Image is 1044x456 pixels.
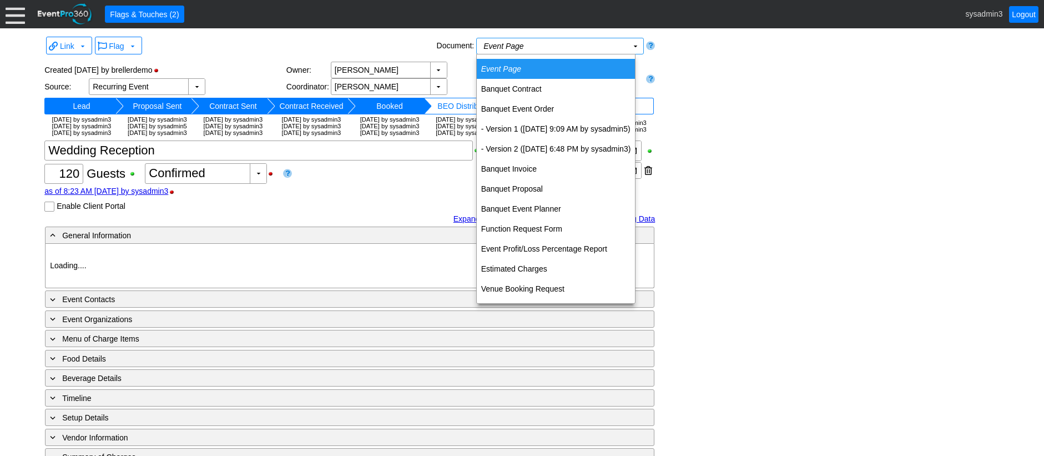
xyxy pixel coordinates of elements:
[435,38,477,57] div: Document:
[48,332,606,345] div: Menu of Charge Items
[199,114,266,138] td: [DATE] by sysadmin3 [DATE] by sysadmin3 [DATE] by sysadmin3
[432,98,499,114] td: Change status to BEO Distributed
[48,98,115,114] td: Change status to Lead
[275,98,348,114] td: Change status to Contract Received
[48,431,606,444] div: Vendor Information
[477,279,636,299] td: Venue Booking Request
[453,214,522,223] a: Expand All Sections
[356,98,423,114] td: Change status to Booked
[477,139,636,159] td: - Version 2 ([DATE] 6:48 PM by sysadmin3)
[473,147,486,154] div: Show Event Title when printing; click to hide Event Title when printing.
[1009,6,1038,23] a: Logout
[477,239,636,259] td: Event Profit/Loss Percentage Report
[62,394,91,403] span: Timeline
[48,372,606,384] div: Beverage Details
[44,62,286,78] div: Created [DATE] by brellerdemo
[48,114,115,138] td: [DATE] by sysadmin3 [DATE] by sysadmin3 [DATE] by sysadmin3
[48,229,606,242] div: General Information
[48,293,606,305] div: Event Contacts
[62,295,115,304] span: Event Contacts
[275,114,348,138] td: [DATE] by sysadmin3 [DATE] by sysadmin3 [DATE] by sysadmin3
[483,42,523,51] i: Event Page
[477,139,636,159] tr: &nbsp;&nbsp;&nbsp;&nbsp;- Version 2 (5/4/2025 at 6:48 PM by sysadmin3)
[36,2,94,27] img: EventPro360
[62,334,139,343] span: Menu of Charge Items
[124,98,191,114] td: Change status to Proposal Sent
[48,313,606,325] div: Event Organizations
[477,219,636,239] td: Function Request Form
[476,54,636,304] div: dijit_form_Select_1_menu
[62,231,131,240] span: General Information
[6,4,25,24] div: Menu: Click or 'Crtl+M' to toggle menu open/close
[87,167,125,181] span: Guests
[432,114,499,138] td: [DATE] by sysadmin3 [DATE] by sysadmin3 [DATE] by sysadmin3
[356,114,423,138] td: [DATE] by sysadmin3 [DATE] by sysadmin3 [DATE] by sysadmin3
[199,98,266,114] td: Change status to Contract Sent
[98,39,137,52] span: Flag
[477,259,636,279] td: Estimated Charges
[267,170,280,178] div: Hide Guest Count Status when printing; click to show Guest Count Status when printing.
[44,187,168,196] a: as of 8:23 AM [DATE] by sysadmin3
[129,170,142,178] div: Show Guest Count when printing; click to hide Guest Count when printing.
[62,433,128,442] span: Vendor Information
[108,9,181,20] span: Flags & Touches (2)
[168,188,181,196] div: Hide Guest Count Stamp when printing; click to show Guest Count Stamp when printing.
[48,392,606,404] div: Timeline
[477,59,636,79] tr: <i>Event Page</i>
[62,354,106,363] span: Food Details
[62,374,122,383] span: Beverage Details
[477,179,636,199] td: Banquet Proposal
[153,67,165,74] div: Hide Status Bar when printing; click to show Status Bar when printing.
[60,42,74,51] span: Link
[477,99,636,119] td: Banquet Event Order
[124,114,191,138] td: [DATE] by sysadmin3 [DATE] by sysadmin5 [DATE] by sysadmin3
[477,119,636,139] tr: &nbsp;&nbsp;&nbsp;&nbsp;- Version 1 (9/25/2023 at 9:09 AM by sysadmin5)
[50,260,649,272] p: Loading....
[477,159,636,179] td: Banquet Invoice
[62,315,132,324] span: Event Organizations
[109,42,124,51] span: Flag
[481,64,521,73] i: Event Page
[477,199,636,219] td: Banquet Event Planner
[477,119,636,139] td: - Version 1 ([DATE] 9:09 AM by sysadmin5)
[62,413,108,422] span: Setup Details
[286,66,331,74] div: Owner:
[108,8,181,20] span: Flags & Touches (2)
[966,9,1003,18] span: sysadmin3
[44,82,89,91] div: Source:
[49,39,87,52] span: Link
[646,147,655,155] div: Show Event Date when printing; click to hide Event Date when printing.
[57,202,125,211] label: Enable Client Portal
[286,82,331,91] div: Coordinator:
[48,352,606,365] div: Food Details
[48,411,606,424] div: Setup Details
[477,79,636,99] td: Banquet Contract
[644,162,652,179] div: Remove this date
